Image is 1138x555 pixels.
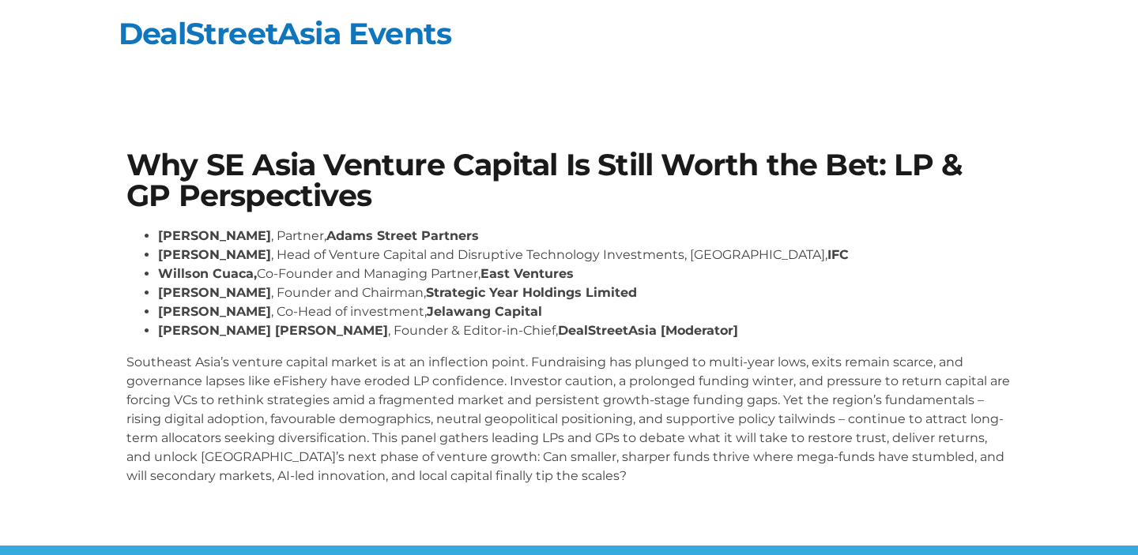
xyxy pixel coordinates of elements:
[158,304,271,319] strong: [PERSON_NAME]
[158,264,1012,283] li: Co-Founder and Managing Partner,
[119,15,451,52] a: DealStreetAsia Events
[126,150,1012,211] h1: Why SE Asia Venture Capital Is Still Worth the Bet: LP & GP Perspectives
[827,247,849,262] strong: IFC
[158,285,271,300] strong: [PERSON_NAME]
[158,247,271,262] strong: [PERSON_NAME]
[158,246,1012,264] li: , Head of Venture Capital and Disruptive Technology Investments, [GEOGRAPHIC_DATA],
[158,321,1012,340] li: , Founder & Editor-in-Chief,
[158,302,1012,321] li: , Co-Head of investment,
[126,353,1012,486] p: Southeast Asia’s venture capital market is at an inflection point. Fundraising has plunged to mul...
[426,285,637,300] strong: Strategic Year Holdings Limited
[558,323,738,338] strong: DealStreetAsia [Moderator]
[427,304,542,319] strong: Jelawang Capital
[158,283,1012,302] li: , Founder and Chairman,
[158,323,388,338] strong: [PERSON_NAME] [PERSON_NAME]
[158,266,257,281] strong: Willson Cuaca,
[158,227,1012,246] li: , Partner,
[480,266,574,281] strong: East Ventures
[158,228,271,243] strong: [PERSON_NAME]
[326,228,479,243] strong: Adams Street Partners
